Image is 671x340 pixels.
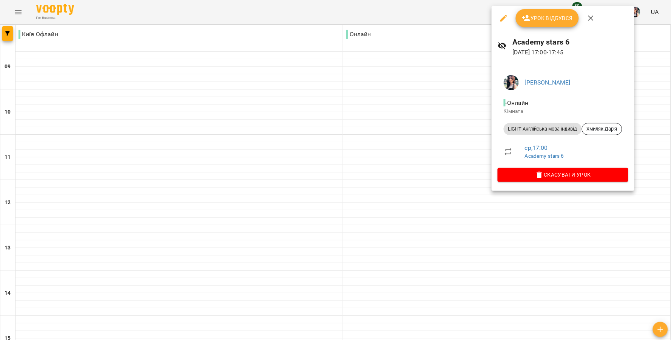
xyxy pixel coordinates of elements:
button: Скасувати Урок [498,168,628,182]
img: bfead1ea79d979fadf21ae46c61980e3.jpg [504,75,519,90]
a: [PERSON_NAME] [525,79,571,86]
span: Скасувати Урок [504,170,622,179]
a: ср , 17:00 [525,144,548,151]
button: Урок відбувся [516,9,579,27]
h6: Academy stars 6 [513,36,628,48]
div: Хмиляк Дар'я [582,123,622,135]
p: [DATE] 17:00 - 17:45 [513,48,628,57]
span: LIGHT Англійська мова індивід [504,126,582,132]
a: Academy stars 6 [525,153,564,159]
span: Урок відбувся [522,14,573,23]
span: Хмиляк Дар'я [582,126,622,132]
span: - Онлайн [504,99,530,106]
p: Кімната [504,108,622,115]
